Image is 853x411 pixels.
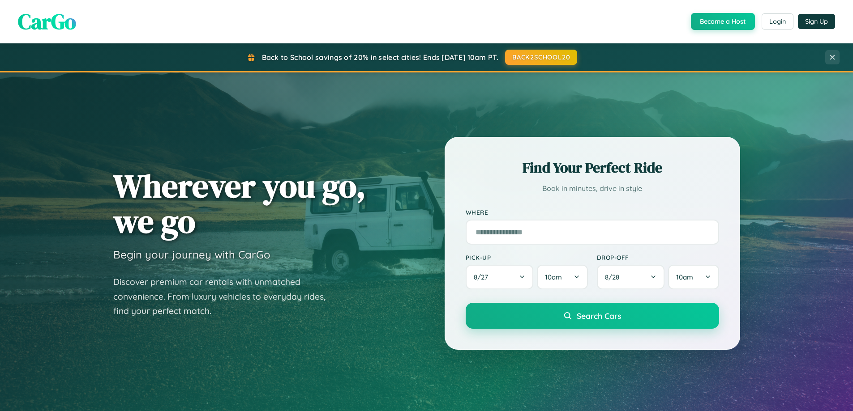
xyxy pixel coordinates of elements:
button: 10am [537,265,587,289]
span: 10am [545,273,562,281]
label: Pick-up [466,254,588,261]
h1: Wherever you go, we go [113,168,366,239]
span: 10am [676,273,693,281]
span: CarGo [18,7,76,36]
button: 8/27 [466,265,534,289]
button: 8/28 [597,265,665,289]
button: Become a Host [691,13,755,30]
p: Discover premium car rentals with unmatched convenience. From luxury vehicles to everyday rides, ... [113,275,337,318]
button: Sign Up [798,14,835,29]
span: 8 / 27 [474,273,493,281]
span: Back to School savings of 20% in select cities! Ends [DATE] 10am PT. [262,53,498,62]
span: 8 / 28 [605,273,624,281]
button: 10am [668,265,719,289]
button: Search Cars [466,303,719,329]
h3: Begin your journey with CarGo [113,248,270,261]
button: BACK2SCHOOL20 [505,50,577,65]
label: Where [466,208,719,216]
span: Search Cars [577,311,621,321]
h2: Find Your Perfect Ride [466,158,719,178]
p: Book in minutes, drive in style [466,182,719,195]
button: Login [762,13,793,30]
label: Drop-off [597,254,719,261]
